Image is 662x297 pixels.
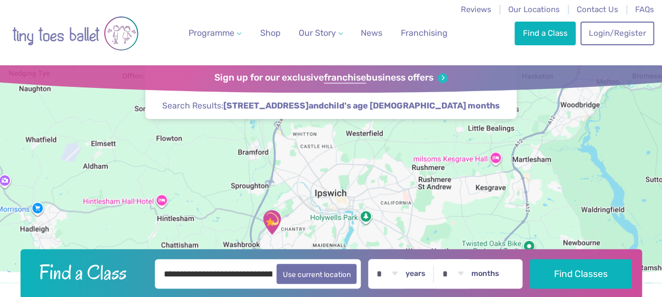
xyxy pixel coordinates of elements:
img: tiny toes ballet [12,7,139,60]
a: News [357,23,387,44]
a: Programme [184,23,245,44]
a: Contact Us [577,5,618,14]
label: months [471,269,499,279]
a: Franchising [397,23,452,44]
label: years [406,269,426,279]
span: [STREET_ADDRESS] [223,100,309,112]
span: Shop [260,28,281,38]
button: Use current location [276,264,357,284]
img: Google [3,269,37,283]
a: Sign up for our exclusivefranchisebusiness offers [214,72,448,84]
a: Find a Class [515,22,576,45]
button: Find Classes [530,259,631,289]
a: Reviews [461,5,491,14]
a: Our Story [294,23,347,44]
span: Franchising [401,28,448,38]
span: Programme [189,28,234,38]
strong: and [223,101,500,111]
a: Open this area in Google Maps (opens a new window) [3,269,37,283]
h2: Find a Class [31,259,147,285]
a: FAQs [635,5,654,14]
a: Login/Register [580,22,654,45]
div: Pinewood community hall, Ipswich, IP8 … [254,205,289,240]
a: Shop [256,23,285,44]
span: News [361,28,382,38]
span: Our Story [299,28,336,38]
span: child's age [DEMOGRAPHIC_DATA] months [324,100,500,112]
a: Our Locations [508,5,560,14]
strong: franchise [324,72,366,84]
